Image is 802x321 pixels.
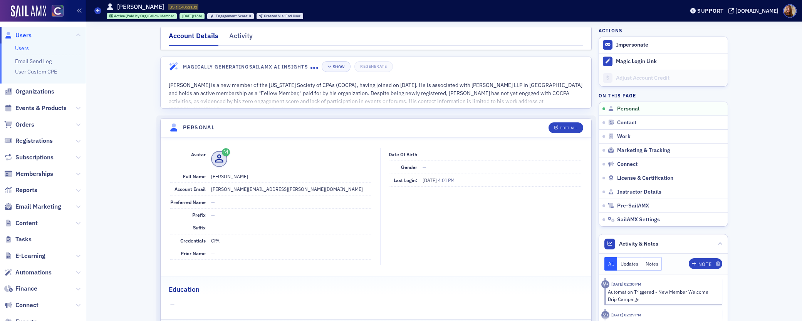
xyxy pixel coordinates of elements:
[4,268,52,277] a: Automations
[617,161,638,168] span: Connect
[4,137,53,145] a: Registrations
[107,13,177,19] div: Active (Paid by Org): Active (Paid by Org): Fellow Member
[15,87,54,96] span: Organizations
[211,183,372,195] dd: [PERSON_NAME][EMAIL_ADDRESS][PERSON_NAME][DOMAIN_NAME]
[15,170,53,178] span: Memberships
[15,186,37,194] span: Reports
[15,137,53,145] span: Registrations
[193,224,206,231] span: Suffix
[616,42,648,48] button: Impersonate
[601,280,609,288] div: Activity
[4,120,34,129] a: Orders
[174,186,206,192] span: Account Email
[617,202,649,209] span: Pre-SailAMX
[333,65,345,69] div: Show
[560,126,577,130] div: Edit All
[4,301,39,309] a: Connect
[183,124,215,132] h4: Personal
[216,14,252,18] div: 0
[169,4,197,10] span: USR-14052132
[617,216,660,223] span: SailAMX Settings
[183,63,310,70] h4: Magically Generating SailAMX AI Insights
[15,252,45,260] span: E-Learning
[617,105,639,112] span: Personal
[4,252,45,260] a: E-Learning
[15,235,32,244] span: Tasks
[211,212,215,218] span: —
[148,13,174,18] span: Fellow Member
[229,31,253,45] div: Activity
[611,312,641,318] time: 9/25/2025 02:29 PM
[616,75,724,82] div: Adjust Account Credit
[642,257,662,271] button: Notes
[4,31,32,40] a: Users
[114,13,148,18] span: Active (Paid by Org)
[191,151,206,157] span: Avatar
[689,258,722,269] button: Note
[619,240,658,248] span: Activity & Notes
[423,177,438,183] span: [DATE]
[15,202,61,211] span: Email Marketing
[11,5,46,18] img: SailAMX
[608,288,717,303] div: Automation Triggered - New Member Welcome Drip Campaign
[15,58,52,65] a: Email Send Log
[599,27,622,34] h4: Actions
[211,234,372,247] dd: CPA
[4,153,54,162] a: Subscriptions
[4,87,54,96] a: Organizations
[211,224,215,231] span: —
[438,177,455,183] span: 4:01 PM
[170,199,206,205] span: Preferred Name
[697,7,724,14] div: Support
[617,133,631,140] span: Work
[423,151,426,157] span: —
[15,31,32,40] span: Users
[4,186,37,194] a: Reports
[617,189,661,196] span: Instructor Details
[46,5,64,18] a: View Homepage
[216,13,249,18] span: Engagement Score :
[211,199,215,205] span: —
[728,8,781,13] button: [DOMAIN_NAME]
[211,250,215,256] span: —
[783,4,797,18] span: Profile
[264,14,300,18] div: End User
[15,45,29,52] a: Users
[257,13,303,19] div: Created Via: End User
[4,219,38,227] a: Content
[15,120,34,129] span: Orders
[604,257,617,271] button: All
[401,164,417,170] span: Gender
[4,202,61,211] a: Email Marketing
[4,170,53,178] a: Memberships
[617,119,636,126] span: Contact
[4,284,37,293] a: Finance
[15,68,57,75] a: User Custom CPE
[52,5,64,17] img: SailAMX
[117,3,164,11] h1: [PERSON_NAME]
[183,173,206,179] span: Full Name
[192,212,206,218] span: Prefix
[15,268,52,277] span: Automations
[182,13,193,18] span: [DATE]
[617,147,670,154] span: Marketing & Tracking
[394,177,417,183] span: Last Login:
[322,61,351,72] button: Show
[180,13,205,19] div: 2025-09-25 00:00:00
[617,175,673,182] span: License & Certification
[616,58,724,65] div: Magic Login Link
[182,13,202,18] div: (16h)
[354,61,393,72] button: Regenerate
[15,284,37,293] span: Finance
[211,170,372,182] dd: [PERSON_NAME]
[15,104,67,112] span: Events & Products
[599,70,728,86] a: Adjust Account Credit
[735,7,779,14] div: [DOMAIN_NAME]
[15,219,38,227] span: Content
[4,104,67,112] a: Events & Products
[617,257,642,271] button: Updates
[180,237,206,244] span: Credentials
[599,53,728,70] button: Magic Login Link
[549,122,583,133] button: Edit All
